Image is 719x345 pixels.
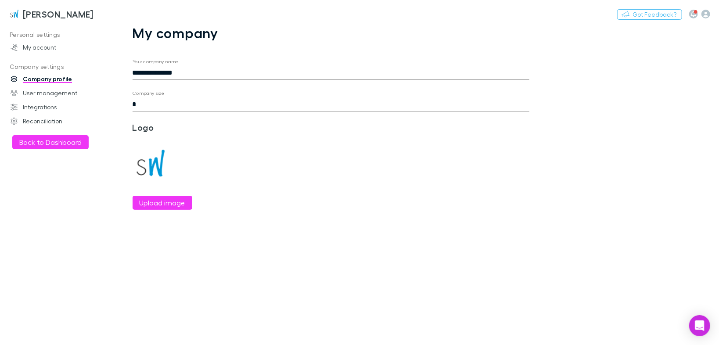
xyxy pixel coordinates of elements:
a: User management [2,86,115,100]
label: Company size [133,90,165,97]
div: Open Intercom Messenger [689,315,710,336]
img: Preview [133,147,168,182]
a: Integrations [2,100,115,114]
a: Reconciliation [2,114,115,128]
button: Back to Dashboard [12,135,89,149]
p: Company settings [2,61,115,72]
a: My account [2,40,115,54]
label: Upload image [140,198,185,208]
h3: Logo [133,122,265,133]
button: Got Feedback? [617,9,682,20]
a: [PERSON_NAME] [4,4,99,25]
button: Upload image [133,196,192,210]
img: Sinclair Wilson's Logo [9,9,19,19]
a: Company profile [2,72,115,86]
h1: My company [133,25,529,41]
h3: [PERSON_NAME] [23,9,93,19]
label: Your company name [133,58,179,65]
p: Personal settings [2,29,115,40]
